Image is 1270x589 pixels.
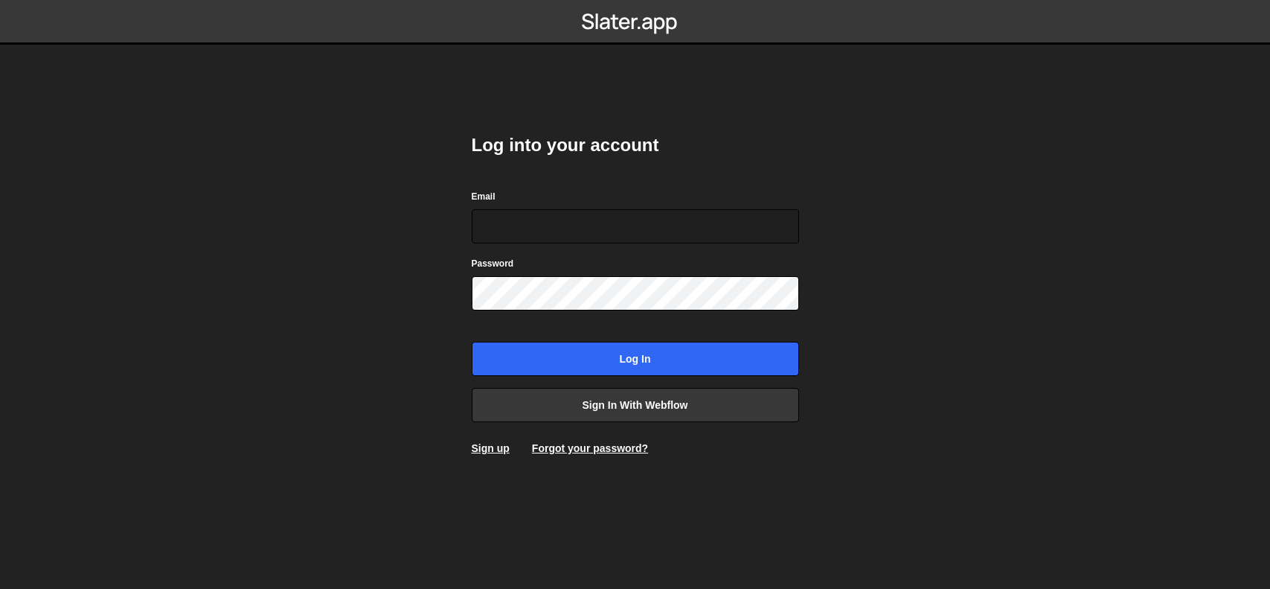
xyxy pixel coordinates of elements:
[472,133,799,157] h2: Log into your account
[472,388,799,422] a: Sign in with Webflow
[472,342,799,376] input: Log in
[472,256,514,271] label: Password
[472,442,510,454] a: Sign up
[532,442,648,454] a: Forgot your password?
[472,189,496,204] label: Email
